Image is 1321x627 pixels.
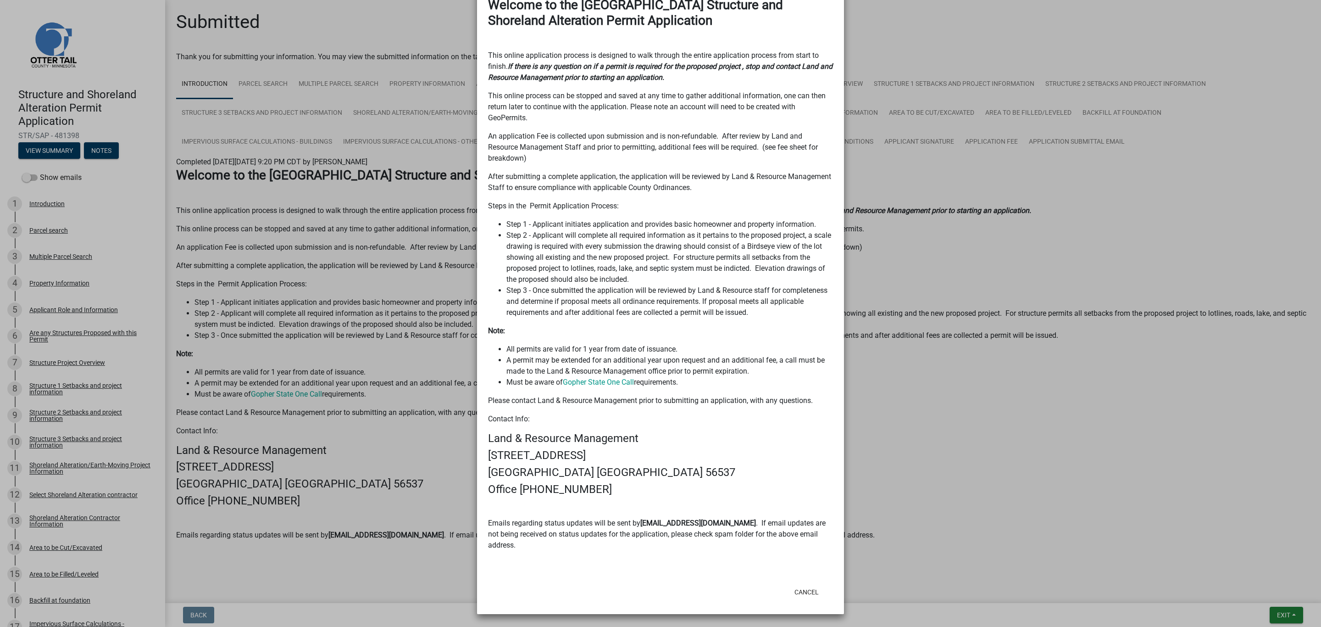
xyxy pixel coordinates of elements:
[488,432,833,445] h4: Land & Resource Management
[488,131,833,164] p: An application Fee is collected upon submission and is non-refundable. After review by Land and R...
[506,219,833,230] li: Step 1 - Applicant initiates application and provides basic homeowner and property information.
[506,355,833,377] li: A permit may be extended for an additional year upon request and an additional fee, a call must b...
[488,395,833,406] p: Please contact Land & Resource Management prior to submitting an application, with any questions.
[488,326,505,335] strong: Note:
[506,377,833,388] li: Must be aware of requirements.
[506,344,833,355] li: All permits are valid for 1 year from date of issuance.
[488,201,833,212] p: Steps in the Permit Application Process:
[488,414,833,425] p: Contact Info:
[506,285,833,318] li: Step 3 - Once submitted the application will be reviewed by Land & Resource staff for completenes...
[787,584,826,600] button: Cancel
[488,171,833,193] p: After submitting a complete application, the application will be reviewed by Land & Resource Mana...
[506,230,833,285] li: Step 2 - Applicant will complete all required information as it pertains to the proposed project,...
[488,483,833,496] h4: Office [PHONE_NUMBER]
[563,378,634,386] a: Gopher State One Call
[488,518,833,551] p: Emails regarding status updates will be sent by . If email updates are not being received on stat...
[640,519,756,527] strong: [EMAIL_ADDRESS][DOMAIN_NAME]
[488,62,833,82] strong: If there is any question on if a permit is required for the proposed project , stop and contact L...
[488,50,833,83] p: This online application process is designed to walk through the entire application process from s...
[488,90,833,123] p: This online process can be stopped and saved at any time to gather additional information, one ca...
[488,449,833,462] h4: [STREET_ADDRESS]
[488,466,833,479] h4: [GEOGRAPHIC_DATA] [GEOGRAPHIC_DATA] 56537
